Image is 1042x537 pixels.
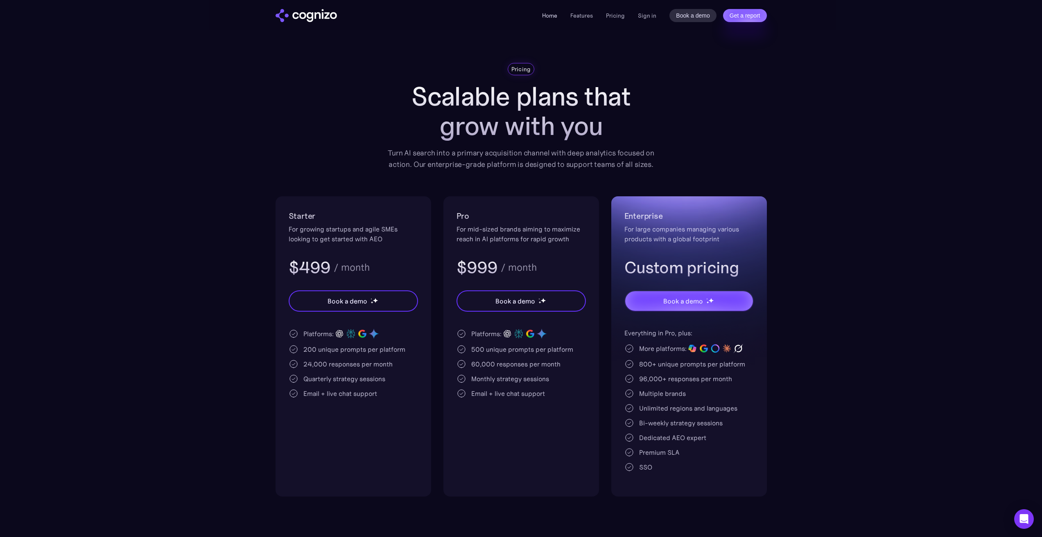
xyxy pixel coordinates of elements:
[289,257,331,278] h3: $499
[371,298,372,299] img: star
[639,359,745,369] div: 800+ unique prompts per platform
[624,257,754,278] h3: Custom pricing
[303,329,334,339] div: Platforms:
[723,9,767,22] a: Get a report
[663,296,703,306] div: Book a demo
[639,374,732,384] div: 96,000+ responses per month
[706,298,707,299] img: star
[495,296,535,306] div: Book a demo
[276,9,337,22] a: home
[639,462,652,472] div: SSO
[303,344,405,354] div: 200 unique prompts per platform
[624,328,754,338] div: Everything in Pro, plus:
[624,224,754,244] div: For large companies managing various products with a global footprint
[708,298,714,303] img: star
[289,290,418,312] a: Book a demostarstarstar
[639,403,737,413] div: Unlimited regions and languages
[606,12,625,19] a: Pricing
[511,65,531,73] div: Pricing
[303,359,393,369] div: 24,000 responses per month
[457,290,586,312] a: Book a demostarstarstar
[1014,509,1034,529] div: Open Intercom Messenger
[538,298,540,299] img: star
[303,389,377,398] div: Email + live chat support
[471,389,545,398] div: Email + live chat support
[639,447,680,457] div: Premium SLA
[276,9,337,22] img: cognizo logo
[289,209,418,222] h2: Starter
[471,344,573,354] div: 500 unique prompts per platform
[457,209,586,222] h2: Pro
[471,329,502,339] div: Platforms:
[540,298,546,303] img: star
[639,418,723,428] div: Bi-weekly strategy sessions
[639,344,687,353] div: More platforms:
[624,290,754,312] a: Book a demostarstarstar
[289,224,418,244] div: For growing startups and agile SMEs looking to get started with AEO
[457,257,498,278] h3: $999
[639,389,686,398] div: Multiple brands
[669,9,717,22] a: Book a demo
[638,11,656,20] a: Sign in
[624,209,754,222] h2: Enterprise
[501,263,537,272] div: / month
[328,296,367,306] div: Book a demo
[334,263,370,272] div: / month
[382,147,660,170] div: Turn AI search into a primary acquisition channel with deep analytics focused on action. Our ente...
[639,433,706,443] div: Dedicated AEO expert
[538,301,541,304] img: star
[471,359,561,369] div: 60,000 responses per month
[570,12,593,19] a: Features
[371,301,373,304] img: star
[542,12,557,19] a: Home
[457,224,586,244] div: For mid-sized brands aiming to maximize reach in AI platforms for rapid growth
[382,82,660,141] h1: Scalable plans that grow with you
[303,374,385,384] div: Quarterly strategy sessions
[373,298,378,303] img: star
[471,374,549,384] div: Monthly strategy sessions
[706,301,709,304] img: star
